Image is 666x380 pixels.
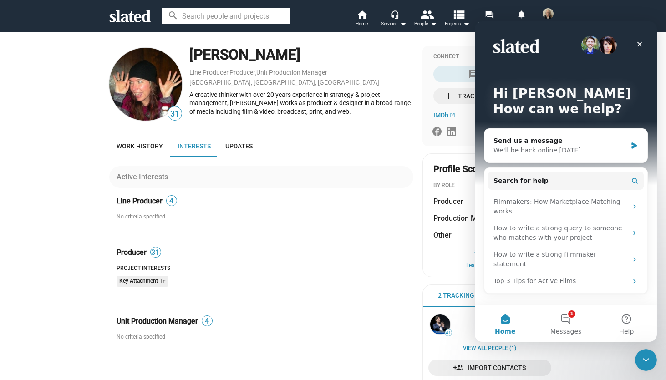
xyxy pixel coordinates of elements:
mat-icon: notifications [517,10,525,18]
a: Messaging [473,9,505,29]
img: ELIZABETH MOORE [543,8,554,19]
button: ELIZABETH MOOREMe [537,6,559,30]
div: Project Interests [117,265,413,272]
span: Producer [433,197,463,206]
mat-icon: arrow_drop_down [397,18,408,29]
a: View all People (1) [463,345,516,352]
a: Updates [218,135,260,157]
div: Services [381,18,407,29]
mat-icon: message [468,69,479,80]
span: 31 [151,248,161,257]
a: Unit Production Manager [256,69,327,76]
div: Message [468,66,511,82]
mat-icon: people [420,8,433,21]
span: Import Contacts [436,360,544,376]
a: Work history [109,135,170,157]
span: Producer [117,248,147,257]
div: Track [443,88,478,104]
button: Projects [442,9,473,29]
a: Home [346,9,378,29]
div: Active Interests [117,172,172,182]
mat-icon: arrow_drop_down [428,18,439,29]
mat-icon: view_list [452,8,465,21]
iframe: Intercom live chat [475,21,657,342]
span: 4 [167,197,177,206]
a: [GEOGRAPHIC_DATA], [GEOGRAPHIC_DATA], [GEOGRAPHIC_DATA] [189,79,379,86]
span: Interests [178,142,211,150]
mat-icon: headset_mic [391,10,399,18]
span: Profile Score [433,163,486,175]
a: Notifications [505,9,537,29]
mat-icon: open_in_new [450,112,455,118]
div: People [414,18,437,29]
button: Message [433,66,546,82]
span: Line Producer [117,196,163,206]
div: No criteria specified [117,213,413,221]
a: Producer [229,69,255,76]
button: People [410,9,442,29]
div: A creative thinker with over 20 years experience in strategy & project management, [PERSON_NAME] ... [189,91,413,116]
img: Stephan Paternot [430,314,450,334]
span: IMDb [433,111,448,119]
button: Services [378,9,410,29]
span: 2 Tracking [438,291,474,300]
div: BY ROLE [433,182,546,189]
span: 41 [445,330,452,336]
input: Search people and projects [162,8,290,24]
a: Interests [170,135,218,157]
mat-chip: Key Attachment 1+ [117,276,168,287]
a: Import Contacts [428,360,551,376]
span: Work history [117,142,163,150]
span: Updates [225,142,253,150]
div: Connect [433,53,546,61]
span: Me [545,18,551,29]
span: Other [433,230,452,240]
span: , [255,71,256,76]
button: Track [433,88,489,104]
span: Home [356,18,368,29]
span: Notifications [508,18,534,29]
span: Messaging [478,18,500,29]
span: Production Management [433,213,514,223]
mat-icon: home [356,9,367,20]
img: Lara Cuddy [109,48,182,121]
span: 4 [202,317,212,326]
mat-icon: forum [485,10,493,19]
mat-icon: add [443,91,454,101]
div: [PERSON_NAME] [189,45,413,65]
a: IMDb [433,111,455,119]
button: Show All [433,248,546,255]
span: Projects [445,18,470,29]
a: Line Producer [189,69,229,76]
iframe: Intercom live chat [635,349,657,371]
mat-icon: arrow_drop_down [461,18,472,29]
span: Unit Production Manager [117,316,198,326]
span: 31 [168,108,182,120]
button: Learn about scores [433,262,546,269]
